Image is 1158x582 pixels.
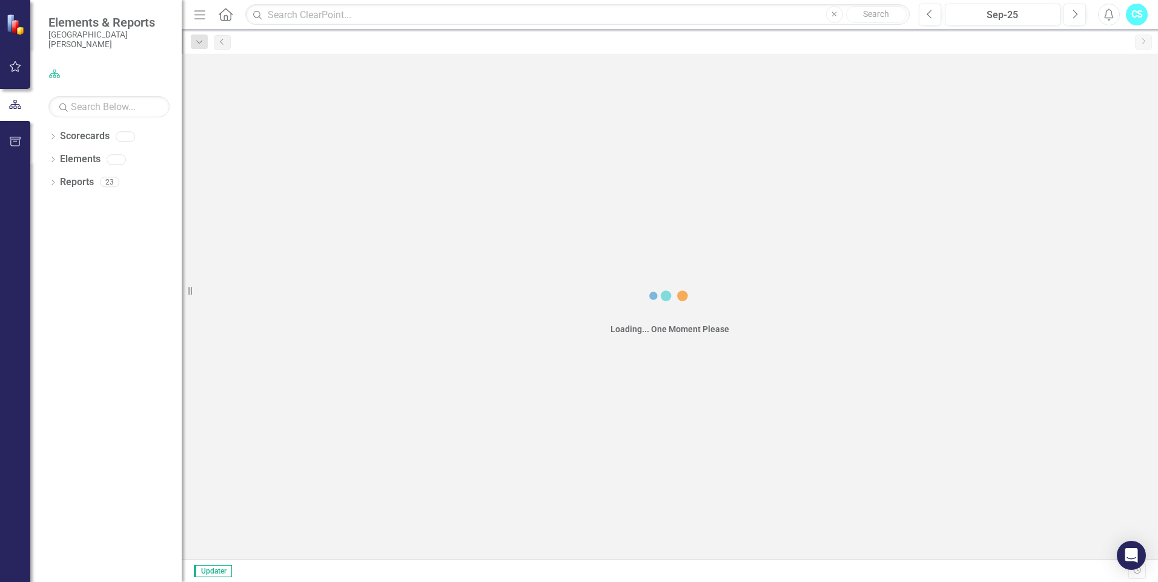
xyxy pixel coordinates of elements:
input: Search Below... [48,96,170,117]
div: Open Intercom Messenger [1117,541,1146,570]
a: Reports [60,175,94,189]
div: 23 [100,177,119,188]
a: Elements [60,152,101,166]
button: CS [1126,4,1148,25]
span: Elements & Reports [48,15,170,30]
span: Search [863,9,889,19]
button: Sep-25 [945,4,1060,25]
button: Search [846,6,907,23]
div: Sep-25 [949,8,1056,22]
input: Search ClearPoint... [245,4,910,25]
img: ClearPoint Strategy [6,14,27,35]
small: [GEOGRAPHIC_DATA][PERSON_NAME] [48,30,170,50]
a: Scorecards [60,129,110,143]
span: Updater [194,565,232,577]
div: Loading... One Moment Please [610,323,729,335]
